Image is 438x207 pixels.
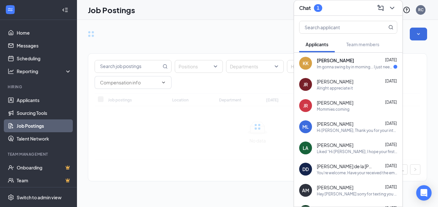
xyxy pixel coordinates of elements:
span: [PERSON_NAME] [317,57,354,64]
a: Applicants [17,94,72,107]
a: OnboardingCrown [17,161,72,174]
svg: MagnifyingGlass [388,25,393,30]
span: Team members [346,41,379,47]
svg: MagnifyingGlass [163,64,168,69]
input: Search job postings [95,60,161,73]
a: TeamCrown [17,174,72,187]
span: [DATE] [385,121,397,126]
span: [PERSON_NAME] [317,142,353,148]
div: Switch to admin view [17,194,62,201]
svg: Collapse [62,7,68,13]
span: Applicants [306,41,328,47]
div: Reporting [17,68,72,74]
a: Home [17,26,72,39]
button: right [410,164,420,175]
div: KK [303,60,308,66]
h1: Job Postings [88,4,135,15]
span: [DATE] [385,185,397,189]
div: Hiring [8,84,70,90]
div: Team Management [8,151,70,157]
div: Mommies coming [317,107,350,112]
div: DD [302,166,309,172]
input: Search applicant [299,21,375,33]
svg: WorkstreamLogo [7,6,13,13]
svg: ChevronDown [388,4,396,12]
div: AM [302,187,309,194]
a: Messages [17,39,72,52]
svg: Analysis [8,68,14,74]
span: [PERSON_NAME] [317,184,353,191]
h3: Chat [299,4,311,12]
span: [DATE] [385,79,397,83]
div: RC [418,7,424,13]
div: Liked “Hi [PERSON_NAME], I hope your first day went well. Let me know if you have any questions. ... [317,149,397,154]
button: ChevronDown [387,3,397,13]
svg: QuestionInfo [403,6,410,14]
span: [PERSON_NAME] [317,121,353,127]
div: ML [302,124,309,130]
span: [PERSON_NAME] de la [PERSON_NAME] [317,163,375,169]
svg: ChevronDown [161,80,166,85]
div: Alright appreciate it [317,85,353,91]
span: [DATE] [385,163,397,168]
span: [DATE] [385,57,397,62]
div: 1 [317,5,319,11]
div: You're welcome. Have your received the email that has all your forms that need to be filled out t... [317,170,397,176]
span: right [413,168,417,171]
svg: SmallChevronDown [415,31,422,37]
svg: ComposeMessage [377,4,384,12]
div: JR [303,102,308,109]
button: SmallChevronDown [410,28,427,40]
a: Sourcing Tools [17,107,72,119]
input: Compensation info [100,79,158,86]
div: JR [303,81,308,88]
span: [DATE] [385,142,397,147]
span: [DATE] [385,100,397,105]
button: ComposeMessage [375,3,386,13]
a: Scheduling [17,52,72,65]
a: Job Postings [17,119,72,132]
svg: Settings [8,194,14,201]
div: Im gonna swing by in morning... I just need only 20-25 hours maybe shorter shifts.. i have MS an ... [317,64,393,70]
a: Talent Network [17,132,72,145]
div: Open Intercom Messenger [416,185,432,201]
div: LA [303,145,308,151]
div: Hi [PERSON_NAME], Thank you for your interest in [PERSON_NAME]'s Management Company. We'd like to... [317,128,397,133]
span: [PERSON_NAME] [317,99,353,106]
li: Next Page [410,164,420,175]
span: [PERSON_NAME] [317,78,353,85]
div: Hey [PERSON_NAME] sorry for texting you so late I wasn't able to go get the non slip shoes [DATE]... [317,191,397,197]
